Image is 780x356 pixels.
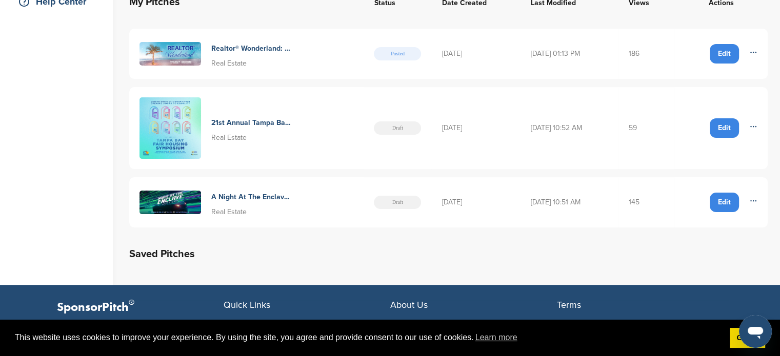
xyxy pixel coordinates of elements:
[521,177,618,227] td: [DATE] 10:51 AM
[211,117,291,129] h4: 21st Annual Tampa Bay Fair Housing Symposium
[57,300,224,315] p: SponsorPitch
[710,44,739,64] a: Edit
[211,207,247,216] span: Real Estate
[431,177,520,227] td: [DATE]
[211,43,291,54] h4: Realtor® Wonderland: A Winter Celebration
[211,192,291,203] h4: A Night At The Enclave: Unity Bash
[139,191,201,215] img: Unity bash
[139,42,201,66] img: Large realtor wonderland 2025 tropical email header
[618,177,674,227] td: 145
[618,87,674,169] td: 59
[129,296,134,309] span: ®
[739,315,772,348] iframe: Button to launch messaging window
[710,193,739,212] a: Edit
[211,133,247,142] span: Real Estate
[474,330,519,345] a: learn more about cookies
[224,299,270,310] span: Quick Links
[390,299,428,310] span: About Us
[557,299,581,310] span: Terms
[129,246,768,262] h2: Saved Pitches
[139,187,353,217] a: Unity bash A Night At The Enclave: Unity Bash Real Estate
[431,29,520,79] td: [DATE]
[730,328,765,348] a: dismiss cookie message
[521,29,618,79] td: [DATE] 01:13 PM
[374,47,421,60] span: Posted
[15,330,722,345] span: This website uses cookies to improve your experience. By using the site, you agree and provide co...
[431,87,520,169] td: [DATE]
[139,97,353,159] a: Tbfh2025 newest square1 21st Annual Tampa Bay Fair Housing Symposium Real Estate
[139,97,201,159] img: Tbfh2025 newest square1
[211,59,247,68] span: Real Estate
[139,39,353,69] a: Large realtor wonderland 2025 tropical email header Realtor® Wonderland: A Winter Celebration Rea...
[374,196,421,209] span: Draft
[618,29,674,79] td: 186
[374,121,421,135] span: Draft
[710,118,739,138] a: Edit
[521,87,618,169] td: [DATE] 10:52 AM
